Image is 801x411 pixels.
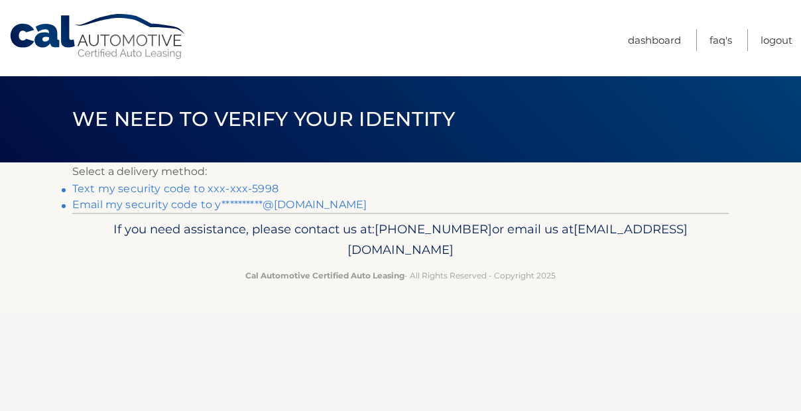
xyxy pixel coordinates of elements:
[72,182,278,195] a: Text my security code to xxx-xxx-5998
[761,29,792,51] a: Logout
[628,29,681,51] a: Dashboard
[9,13,188,60] a: Cal Automotive
[709,29,732,51] a: FAQ's
[81,219,720,261] p: If you need assistance, please contact us at: or email us at
[72,198,367,211] a: Email my security code to y**********@[DOMAIN_NAME]
[72,107,455,131] span: We need to verify your identity
[375,221,492,237] span: [PHONE_NUMBER]
[81,268,720,282] p: - All Rights Reserved - Copyright 2025
[245,270,404,280] strong: Cal Automotive Certified Auto Leasing
[72,162,729,181] p: Select a delivery method:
